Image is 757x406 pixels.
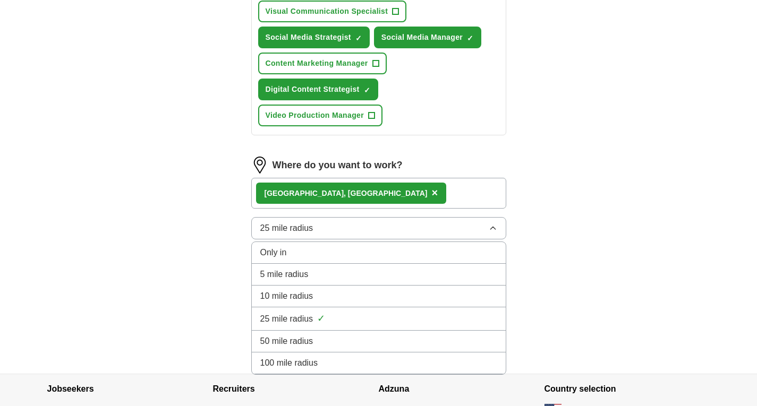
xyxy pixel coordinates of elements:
[258,27,370,48] button: Social Media Strategist✓
[258,53,387,74] button: Content Marketing Manager
[266,84,360,95] span: Digital Content Strategist
[374,27,481,48] button: Social Media Manager✓
[266,58,368,69] span: Content Marketing Manager
[251,157,268,174] img: location.png
[317,312,325,326] span: ✓
[266,32,351,43] span: Social Media Strategist
[364,86,370,94] span: ✓
[260,335,313,348] span: 50 mile radius
[355,34,362,42] span: ✓
[260,357,318,369] span: 100 mile radius
[545,374,710,404] h4: Country selection
[258,1,407,22] button: Visual Communication Specialist
[431,187,438,198] span: ×
[381,32,463,43] span: Social Media Manager
[258,105,383,126] button: Video Production Manager
[260,222,313,235] span: 25 mile radius
[265,189,344,197] strong: [GEOGRAPHIC_DATA]
[258,79,378,100] button: Digital Content Strategist✓
[260,290,313,303] span: 10 mile radius
[260,246,287,259] span: Only in
[265,188,428,199] div: , [GEOGRAPHIC_DATA]
[273,158,403,172] label: Where do you want to work?
[431,185,438,201] button: ×
[467,34,473,42] span: ✓
[266,110,364,121] span: Video Production Manager
[251,217,506,239] button: 25 mile radius
[260,268,309,281] span: 5 mile radius
[260,313,313,325] span: 25 mile radius
[266,6,388,17] span: Visual Communication Specialist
